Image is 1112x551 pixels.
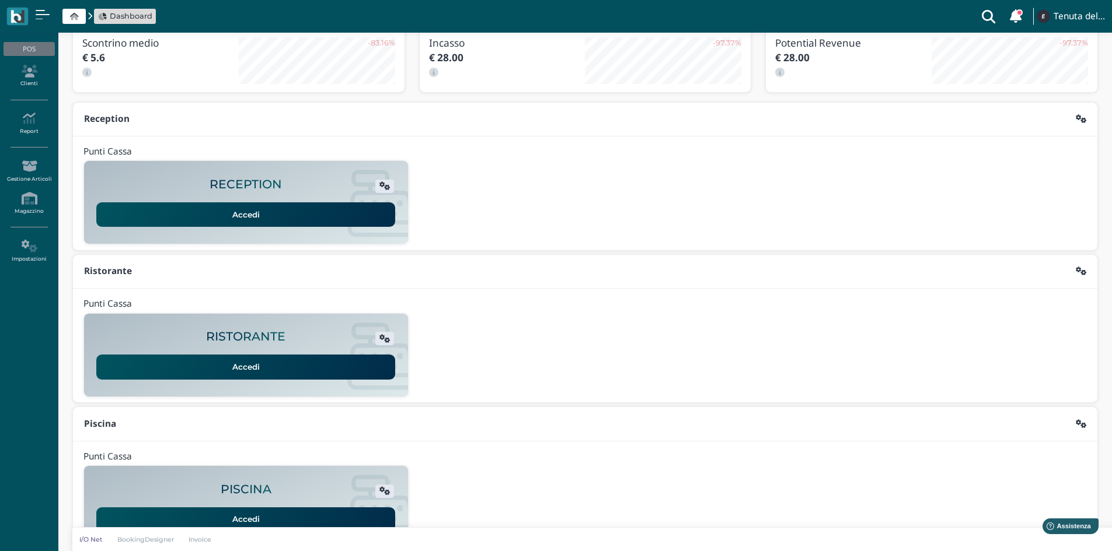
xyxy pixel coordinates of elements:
[82,37,239,48] h3: Scontrino medio
[110,535,182,544] a: BookingDesigner
[210,178,282,191] h2: RECEPTION
[182,535,219,544] a: Invoice
[4,187,54,219] a: Magazzino
[1029,515,1102,541] iframe: Help widget launcher
[34,9,77,18] span: Assistenza
[775,37,932,48] h3: Potential Revenue
[96,507,395,532] a: Accedi
[110,10,152,22] span: Dashboard
[84,113,130,125] b: Reception
[82,51,105,64] b: € 5.6
[98,10,152,22] a: Dashboard
[96,355,395,379] a: Accedi
[83,452,132,462] h4: Punti Cassa
[83,147,132,157] h4: Punti Cassa
[775,51,810,64] b: € 28.00
[4,235,54,267] a: Impostazioni
[84,417,116,430] b: Piscina
[4,107,54,139] a: Report
[4,42,54,56] div: POS
[4,60,54,92] a: Clienti
[1037,10,1050,23] img: ...
[83,299,132,309] h4: Punti Cassa
[429,51,463,64] b: € 28.00
[221,483,271,496] h2: PISCINA
[429,37,585,48] h3: Incasso
[79,535,103,544] p: I/O Net
[1054,12,1105,22] h4: Tenuta del Barco
[1035,2,1105,30] a: ... Tenuta del Barco
[206,330,285,343] h2: RISTORANTE
[96,202,395,227] a: Accedi
[4,155,54,187] a: Gestione Articoli
[11,10,24,23] img: logo
[84,265,132,277] b: Ristorante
